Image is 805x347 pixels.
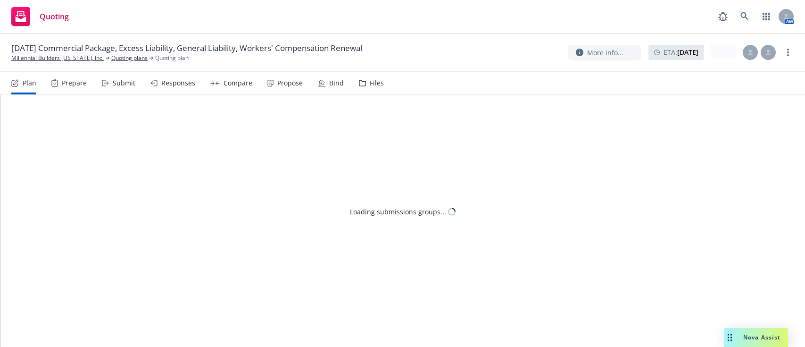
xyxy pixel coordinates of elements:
button: Nova Assist [724,328,788,347]
strong: [DATE] [677,48,698,57]
div: Compare [224,79,252,87]
div: Files [370,79,384,87]
a: Search [735,7,754,26]
a: Quoting plans [111,54,148,62]
span: [DATE] Commercial Package, Excess Liability, General Liability, Workers' Compensation Renewal [11,42,362,54]
button: More info... [568,45,641,60]
div: Drag to move [724,328,736,347]
div: Prepare [62,79,87,87]
span: More info... [587,48,623,58]
a: Switch app [757,7,776,26]
a: Millennial Builders [US_STATE], Inc. [11,54,104,62]
div: Bind [329,79,344,87]
div: Loading submissions groups... [350,207,446,217]
div: Submit [113,79,135,87]
div: Propose [277,79,303,87]
span: Quoting [40,13,69,20]
span: ETA : [664,47,698,57]
div: Responses [161,79,195,87]
div: Plan [23,79,36,87]
span: Quoting plan [155,54,189,62]
a: more [782,47,794,58]
a: Report a Bug [714,7,732,26]
span: Nova Assist [743,333,780,341]
a: Quoting [8,3,73,30]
